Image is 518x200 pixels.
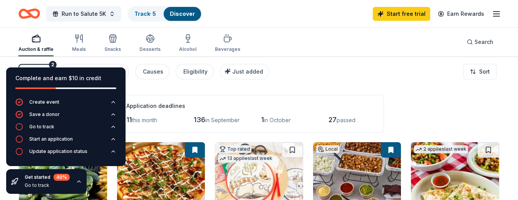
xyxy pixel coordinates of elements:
[135,64,169,79] button: Causes
[15,123,116,135] button: Go to track
[15,135,116,148] button: Start an application
[218,145,251,153] div: Top rated
[15,98,116,111] button: Create event
[29,148,87,155] div: Update application status
[139,31,161,56] button: Desserts
[329,116,337,124] span: 27
[474,37,493,47] span: Search
[433,7,489,21] a: Earn Rewards
[72,46,86,52] div: Meals
[215,46,240,52] div: Beverages
[463,64,496,79] button: Sort
[337,117,355,123] span: passed
[176,64,214,79] button: Eligibility
[479,67,490,76] span: Sort
[15,148,116,160] button: Update application status
[179,46,196,52] div: Alcohol
[316,145,339,153] div: Local
[18,5,40,23] a: Home
[414,145,468,153] div: 2 applies last week
[126,101,374,111] div: Application deadlines
[218,155,274,163] div: 13 applies last week
[49,61,57,69] div: 2
[104,46,121,52] div: Snacks
[194,116,205,124] span: 136
[15,74,116,83] div: Complete and earn $10 in credit
[25,174,70,181] div: Get started
[134,10,156,17] a: Track· 5
[183,67,208,76] div: Eligibility
[127,6,202,22] button: Track· 5Discover
[461,34,500,50] button: Search
[220,64,269,79] button: Just added
[25,182,70,188] div: Go to track
[18,46,54,52] div: Auction & raffle
[15,111,116,123] button: Save a donor
[29,111,60,118] div: Save a donor
[29,136,73,142] div: Start an application
[72,31,86,56] button: Meals
[29,124,54,130] div: Go to track
[132,117,157,123] span: this month
[139,46,161,52] div: Desserts
[46,6,121,22] button: Run to Salute 5K
[373,7,430,21] a: Start free trial
[104,31,121,56] button: Snacks
[264,117,291,123] span: in October
[62,9,106,18] span: Run to Salute 5K
[179,31,196,56] button: Alcohol
[215,31,240,56] button: Beverages
[18,31,54,56] button: Auction & raffle
[232,68,263,75] span: Just added
[29,99,59,105] div: Create event
[205,117,240,123] span: in September
[54,174,70,181] div: 40 %
[170,10,195,17] a: Discover
[143,67,163,76] div: Causes
[261,116,264,124] span: 1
